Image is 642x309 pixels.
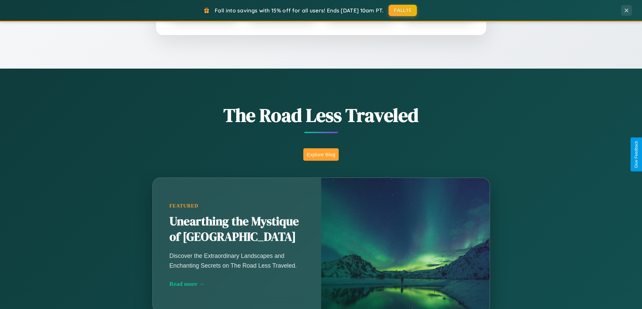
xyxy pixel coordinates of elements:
p: Discover the Extraordinary Landscapes and Enchanting Secrets on The Road Less Traveled. [170,251,304,270]
div: Read more → [170,280,304,287]
div: Featured [170,203,304,209]
span: Fall into savings with 15% off for all users! Ends [DATE] 10am PT. [215,7,384,14]
div: Give Feedback [634,141,639,168]
button: FALL15 [389,5,417,16]
h2: Unearthing the Mystique of [GEOGRAPHIC_DATA] [170,214,304,245]
button: Explore Blog [303,148,339,161]
h1: The Road Less Traveled [119,102,523,128]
